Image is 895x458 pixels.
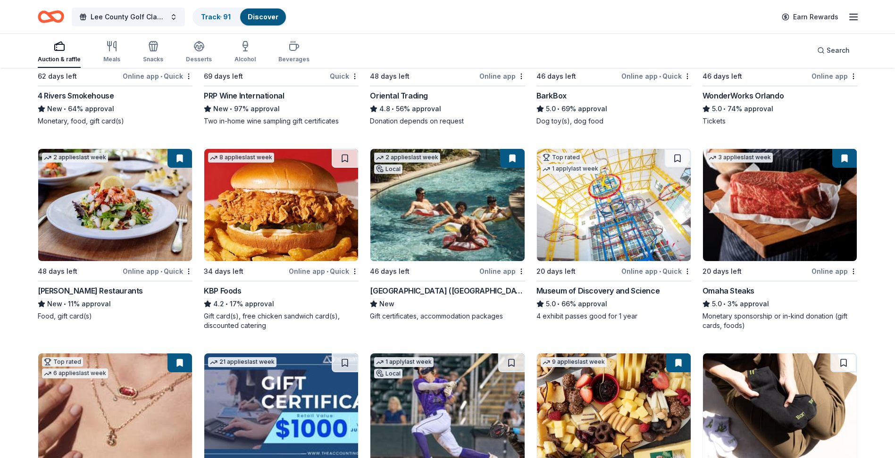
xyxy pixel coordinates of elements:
[370,149,524,261] img: Image for Four Seasons Resort (Orlando)
[370,148,525,321] a: Image for Four Seasons Resort (Orlando)2 applieslast weekLocal46 days leftOnline app[GEOGRAPHIC_D...
[379,103,390,114] span: 4.8
[370,90,428,101] div: Oriental Trading
[546,298,556,310] span: 5.0
[703,266,742,277] div: 20 days left
[479,265,525,277] div: Online app
[230,105,233,113] span: •
[536,266,576,277] div: 20 days left
[703,148,857,330] a: Image for Omaha Steaks 3 applieslast week20 days leftOnline appOmaha Steaks5.0•3% approvalMonetar...
[248,13,278,21] a: Discover
[42,368,108,378] div: 6 applies last week
[204,149,358,261] img: Image for KBP Foods
[103,37,120,68] button: Meals
[703,116,857,126] div: Tickets
[38,266,77,277] div: 48 days left
[186,37,212,68] button: Desserts
[374,164,402,174] div: Local
[278,37,309,68] button: Beverages
[703,298,857,310] div: 3% approval
[64,105,66,113] span: •
[160,268,162,275] span: •
[776,8,844,25] a: Earn Rewards
[143,56,163,63] div: Snacks
[234,56,256,63] div: Alcohol
[204,298,359,310] div: 17% approval
[536,71,576,82] div: 46 days left
[38,116,192,126] div: Monetary, food, gift card(s)
[723,300,726,308] span: •
[204,285,241,296] div: KBP Foods
[278,56,309,63] div: Beverages
[703,149,857,261] img: Image for Omaha Steaks
[186,56,212,63] div: Desserts
[38,298,192,310] div: 11% approval
[204,116,359,126] div: Two in-home wine sampling gift certificates
[536,298,691,310] div: 66% approval
[810,41,857,60] button: Search
[392,105,394,113] span: •
[143,37,163,68] button: Snacks
[546,103,556,114] span: 5.0
[374,369,402,378] div: Local
[536,116,691,126] div: Dog toy(s), dog food
[42,153,108,163] div: 2 applies last week
[703,71,742,82] div: 46 days left
[192,8,287,26] button: Track· 91Discover
[204,71,243,82] div: 69 days left
[204,266,243,277] div: 34 days left
[234,37,256,68] button: Alcohol
[374,357,434,367] div: 1 apply last week
[370,116,525,126] div: Donation depends on request
[213,103,228,114] span: New
[289,265,359,277] div: Online app Quick
[330,70,359,82] div: Quick
[38,103,192,114] div: 64% approval
[703,90,784,101] div: WonderWorks Orlando
[659,268,661,275] span: •
[38,148,192,321] a: Image for Cameron Mitchell Restaurants2 applieslast week48 days leftOnline app•Quick[PERSON_NAME]...
[38,90,114,101] div: 4 Rivers Smokehouse
[213,298,224,310] span: 4.2
[370,266,410,277] div: 46 days left
[536,311,691,321] div: 4 exhibit passes good for 1 year
[536,148,691,321] a: Image for Museum of Discovery and ScienceTop rated1 applylast week20 days leftOnline app•QuickMus...
[712,103,722,114] span: 5.0
[103,56,120,63] div: Meals
[707,153,773,163] div: 3 applies last week
[370,285,525,296] div: [GEOGRAPHIC_DATA] ([GEOGRAPHIC_DATA])
[827,45,850,56] span: Search
[123,265,192,277] div: Online app Quick
[123,70,192,82] div: Online app Quick
[204,103,359,114] div: 97% approval
[38,285,143,296] div: [PERSON_NAME] Restaurants
[201,13,231,21] a: Track· 91
[204,311,359,330] div: Gift card(s), free chicken sandwich card(s), discounted catering
[541,164,600,174] div: 1 apply last week
[536,90,567,101] div: BarkBox
[208,153,274,163] div: 8 applies last week
[379,298,394,310] span: New
[204,90,284,101] div: PRP Wine International
[703,103,857,114] div: 74% approval
[47,103,62,114] span: New
[557,300,560,308] span: •
[536,103,691,114] div: 69% approval
[370,311,525,321] div: Gift certificates, accommodation packages
[226,300,228,308] span: •
[47,298,62,310] span: New
[370,71,410,82] div: 48 days left
[38,311,192,321] div: Food, gift card(s)
[811,265,857,277] div: Online app
[712,298,722,310] span: 5.0
[703,285,754,296] div: Omaha Steaks
[208,357,276,367] div: 21 applies last week
[38,37,81,68] button: Auction & raffle
[537,149,691,261] img: Image for Museum of Discovery and Science
[160,73,162,80] span: •
[38,56,81,63] div: Auction & raffle
[38,149,192,261] img: Image for Cameron Mitchell Restaurants
[479,70,525,82] div: Online app
[72,8,185,26] button: Lee County Golf Classic
[38,6,64,28] a: Home
[557,105,560,113] span: •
